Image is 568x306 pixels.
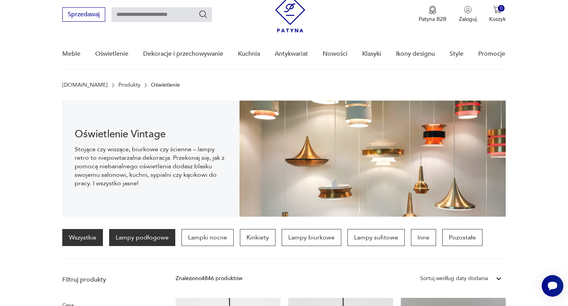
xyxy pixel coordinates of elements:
[240,101,505,217] img: Oświetlenie
[176,274,242,283] div: Znaleziono 4846 produktów
[181,229,234,246] a: Lampki nocne
[362,39,381,69] a: Klasyki
[198,10,208,19] button: Szukaj
[151,82,180,88] p: Oświetlenie
[240,229,275,246] a: Kinkiety
[489,15,506,23] p: Koszyk
[75,130,227,139] h1: Oświetlenie Vintage
[542,275,563,297] iframe: Smartsupp widget button
[62,7,105,22] button: Sprzedawaj
[419,6,447,23] a: Ikona medaluPatyna B2B
[411,229,436,246] a: Inne
[478,39,505,69] a: Promocje
[62,275,157,284] p: Filtruj produkty
[238,39,260,69] a: Kuchnia
[459,15,477,23] p: Zaloguj
[419,15,447,23] p: Patyna B2B
[143,39,223,69] a: Dekoracje i przechowywanie
[62,12,105,18] a: Sprzedawaj
[323,39,347,69] a: Nowości
[62,229,103,246] a: Wszystkie
[347,229,405,246] a: Lampy sufitowe
[459,6,477,23] button: Zaloguj
[62,82,108,88] a: [DOMAIN_NAME]
[429,6,436,14] img: Ikona medalu
[420,274,488,283] div: Sortuj według daty dodania
[450,39,464,69] a: Style
[75,145,227,188] p: Stojące czy wiszące, biurkowe czy ścienne – lampy retro to niepowtarzalna dekoracja. Przekonaj si...
[275,39,308,69] a: Antykwariat
[396,39,435,69] a: Ikony designu
[464,6,472,14] img: Ikonka użytkownika
[109,229,175,246] a: Lampy podłogowe
[95,39,128,69] a: Oświetlenie
[419,6,447,23] button: Patyna B2B
[442,229,482,246] a: Pozostałe
[282,229,341,246] a: Lampy biurkowe
[62,39,80,69] a: Meble
[489,6,506,23] button: 0Koszyk
[498,5,505,12] div: 0
[118,82,140,88] a: Produkty
[493,6,501,14] img: Ikona koszyka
